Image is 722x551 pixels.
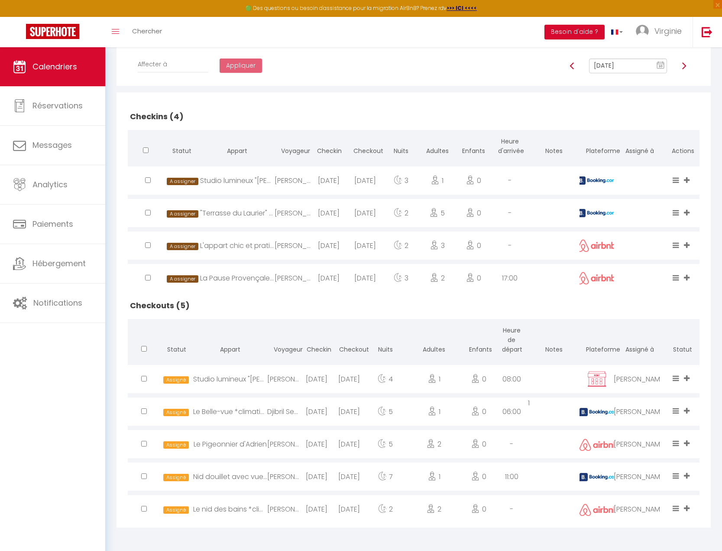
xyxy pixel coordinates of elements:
[347,166,383,195] div: [DATE]
[267,398,300,426] div: Djibril Semde
[366,463,405,491] div: 7
[528,395,580,428] td: 1
[32,100,83,111] span: Réservations
[580,408,618,416] img: booking2.png
[405,365,463,393] div: 1
[132,26,162,36] span: Chercher
[577,209,616,217] img: booking2.png
[32,179,68,190] span: Analytics
[495,463,528,491] div: 11:00
[419,130,456,164] th: Adultes
[492,264,528,292] div: 17:00
[589,59,667,73] input: Select Date
[193,365,268,393] div: Studio lumineux "[PERSON_NAME]"
[267,430,300,458] div: [PERSON_NAME]
[267,463,300,491] div: [PERSON_NAME]
[311,199,347,227] div: [DATE]
[463,398,495,426] div: 0
[580,504,618,516] img: airbnb2.png
[167,275,198,283] span: A assigner
[32,61,77,72] span: Calendriers
[300,463,333,491] div: [DATE]
[447,4,477,12] a: >>> ICI <<<<
[333,495,365,523] div: [DATE]
[220,345,240,354] span: Appart
[163,506,188,514] span: Assigné
[267,365,300,393] div: [PERSON_NAME]
[200,199,275,227] div: "Terrasse du Laurier" *Centre-ville *[GEOGRAPHIC_DATA]
[614,495,665,523] div: [PERSON_NAME]
[580,473,618,481] img: booking2.png
[614,130,665,164] th: Assigné à
[311,231,347,260] div: [DATE]
[665,130,699,164] th: Actions
[528,319,580,363] th: Notes
[405,463,463,491] div: 1
[275,166,311,195] div: [PERSON_NAME]
[163,441,188,449] span: Assigné
[495,430,528,458] div: -
[366,430,405,458] div: 5
[167,210,198,218] span: A assigner
[580,439,618,451] img: airbnb2.png
[333,463,365,491] div: [DATE]
[614,398,665,426] div: [PERSON_NAME]
[495,365,528,393] div: 08:00
[580,319,614,363] th: Plateforme
[383,166,420,195] div: 3
[300,430,333,458] div: [DATE]
[366,495,405,523] div: 2
[311,264,347,292] div: [DATE]
[463,365,495,393] div: 0
[456,130,492,164] th: Enfants
[347,264,383,292] div: [DATE]
[333,398,365,426] div: [DATE]
[193,463,268,491] div: Nid douillet avec vue cathédrale
[333,365,365,393] div: [DATE]
[419,199,456,227] div: 5
[300,365,333,393] div: [DATE]
[659,64,663,68] text: 10
[200,231,275,260] div: L'appart chic et pratique
[193,495,268,523] div: Le nid des bains *clim *piscine partagée
[167,243,198,250] span: A assigner
[456,264,492,292] div: 0
[544,25,605,39] button: Besoin d'aide ?
[220,59,262,73] button: Appliquer
[463,495,495,523] div: 0
[300,398,333,426] div: [DATE]
[419,264,456,292] div: 2
[456,199,492,227] div: 0
[495,495,528,523] div: -
[495,398,528,426] div: 06:00
[495,319,528,363] th: Heure de départ
[347,199,383,227] div: [DATE]
[383,231,420,260] div: 2
[347,231,383,260] div: [DATE]
[267,319,300,363] th: Voyageur
[492,166,528,195] div: -
[586,371,608,387] img: rent.png
[193,398,268,426] div: Le Belle-vue *climatisé
[26,24,79,39] img: Super Booking
[33,297,82,308] span: Notifications
[629,17,693,47] a: ... Virginie
[366,319,405,363] th: Nuits
[163,376,188,384] span: Assigné
[347,130,383,164] th: Checkout
[580,130,614,164] th: Plateforme
[614,365,665,393] div: [PERSON_NAME]
[405,319,463,363] th: Adultes
[32,140,72,150] span: Messages
[405,430,463,458] div: 2
[128,292,699,319] h2: Checkouts (5)
[665,319,699,363] th: Statut
[366,365,405,393] div: 4
[492,130,528,164] th: Heure d'arrivée
[172,147,191,155] span: Statut
[200,166,275,195] div: Studio lumineux "[PERSON_NAME]"
[492,231,528,260] div: -
[456,231,492,260] div: 0
[193,430,268,458] div: Le Pigeonnier d'Adrien
[333,319,365,363] th: Checkout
